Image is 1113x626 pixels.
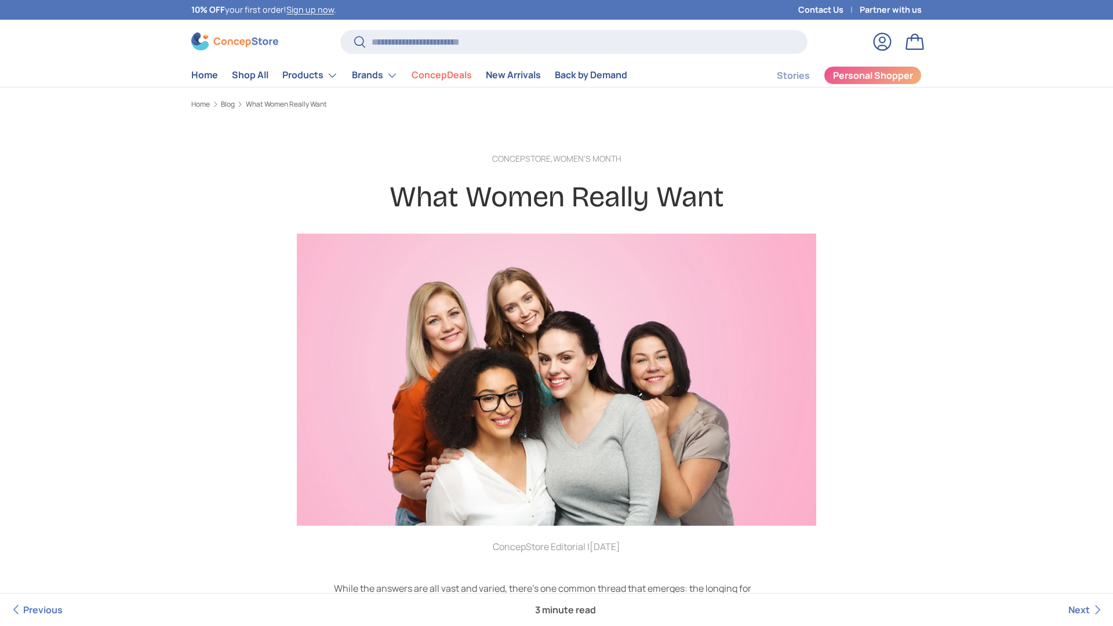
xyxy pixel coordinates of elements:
[486,64,541,86] a: New Arrivals
[297,234,816,526] img: women-in-all-colors-posing-for-a-photo-concepstore-iwd2024-article
[526,594,605,626] span: 3 minute read
[23,603,63,616] span: Previous
[352,64,398,87] a: Brands
[191,4,225,15] strong: 10% OFF
[492,153,553,164] a: ConcepStore,
[9,594,63,626] a: Previous
[590,540,620,553] time: [DATE]
[555,64,627,86] a: Back by Demand
[833,71,913,80] span: Personal Shopper
[191,64,627,87] nav: Primary
[553,153,621,164] a: Women's Month
[191,99,922,110] nav: Breadcrumbs
[749,64,922,87] nav: Secondary
[286,4,334,15] a: Sign up now
[334,581,779,609] p: While the answers are all vast and varied, there’s one common thread that emerges: the longing fo...
[777,64,810,87] a: Stories
[191,101,210,108] a: Home
[345,64,405,87] summary: Brands
[798,3,860,16] a: Contact Us
[412,64,472,86] a: ConcepDeals
[246,101,327,108] a: What Women Really Want
[1068,603,1090,616] span: Next
[191,3,336,16] p: your first order! .
[221,101,235,108] a: Blog
[232,64,268,86] a: Shop All
[275,64,345,87] summary: Products
[191,64,218,86] a: Home
[860,3,922,16] a: Partner with us
[824,66,922,85] a: Personal Shopper
[334,540,779,554] p: ConcepStore Editorial |
[191,32,278,50] img: ConcepStore
[1068,594,1104,626] a: Next
[334,179,779,215] h1: What Women Really Want
[282,64,338,87] a: Products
